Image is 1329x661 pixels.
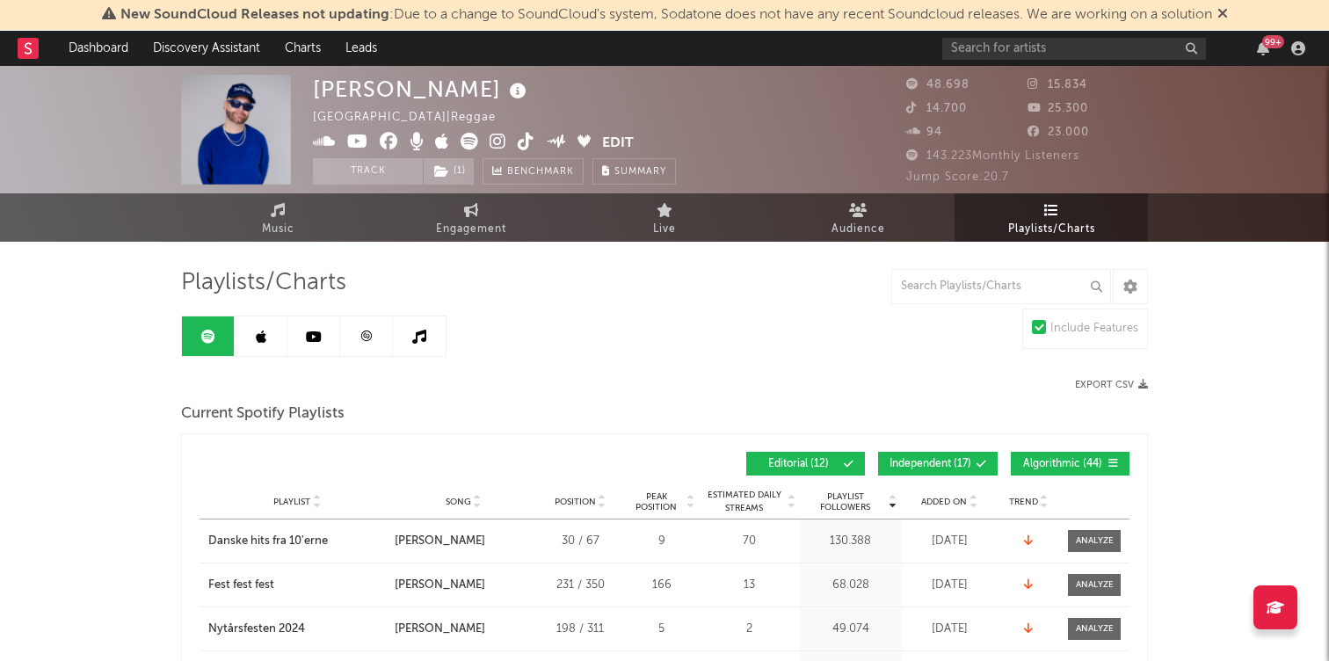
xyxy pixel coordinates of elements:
[208,577,386,594] a: Fest fest fest
[483,158,584,185] a: Benchmark
[273,497,310,507] span: Playlist
[208,533,328,550] div: Danske hits fra 10'erne
[272,31,333,66] a: Charts
[181,403,345,425] span: Current Spotify Playlists
[891,269,1111,304] input: Search Playlists/Charts
[942,38,1206,60] input: Search for artists
[955,193,1148,242] a: Playlists/Charts
[424,158,474,185] button: (1)
[1028,79,1087,91] span: 15.834
[906,103,967,114] span: 14.700
[905,577,993,594] div: [DATE]
[1008,219,1095,240] span: Playlists/Charts
[120,8,389,22] span: New SoundCloud Releases not updating
[1028,127,1089,138] span: 23.000
[181,272,346,294] span: Playlists/Charts
[120,8,1212,22] span: : Due to a change to SoundCloud's system, Sodatone does not have any recent Soundcloud releases. ...
[555,497,596,507] span: Position
[181,193,374,242] a: Music
[592,158,676,185] button: Summary
[628,533,694,550] div: 9
[541,533,620,550] div: 30 / 67
[602,133,634,155] button: Edit
[208,533,386,550] a: Danske hits fra 10'erne
[628,491,684,512] span: Peak Position
[905,621,993,638] div: [DATE]
[906,171,1009,183] span: Jump Score: 20.7
[746,452,865,476] button: Editorial(12)
[906,127,942,138] span: 94
[313,75,531,104] div: [PERSON_NAME]
[906,150,1079,162] span: 143.223 Monthly Listeners
[628,577,694,594] div: 166
[703,489,785,515] span: Estimated Daily Streams
[446,497,471,507] span: Song
[905,533,993,550] div: [DATE]
[313,107,516,128] div: [GEOGRAPHIC_DATA] | Reggae
[890,459,971,469] span: Independent ( 17 )
[804,621,897,638] div: 49.074
[1022,459,1103,469] span: Algorithmic ( 44 )
[1050,318,1138,339] div: Include Features
[262,219,294,240] span: Music
[703,621,795,638] div: 2
[921,497,967,507] span: Added On
[208,577,274,594] div: Fest fest fest
[395,533,485,550] div: [PERSON_NAME]
[507,162,574,183] span: Benchmark
[208,621,386,638] a: Nytårsfesten 2024
[758,459,839,469] span: Editorial ( 12 )
[541,621,620,638] div: 198 / 311
[1217,8,1228,22] span: Dismiss
[628,621,694,638] div: 5
[804,577,897,594] div: 68.028
[541,577,620,594] div: 231 / 350
[333,31,389,66] a: Leads
[832,219,885,240] span: Audience
[208,621,305,638] div: Nytårsfesten 2024
[56,31,141,66] a: Dashboard
[423,158,475,185] span: ( 1 )
[614,167,666,177] span: Summary
[653,219,676,240] span: Live
[141,31,272,66] a: Discovery Assistant
[703,577,795,594] div: 13
[804,533,897,550] div: 130.388
[703,533,795,550] div: 70
[1028,103,1088,114] span: 25.300
[1075,380,1148,390] button: Export CSV
[906,79,970,91] span: 48.698
[1011,452,1129,476] button: Algorithmic(44)
[313,158,423,185] button: Track
[1257,41,1269,55] button: 99+
[878,452,998,476] button: Independent(17)
[761,193,955,242] a: Audience
[568,193,761,242] a: Live
[395,577,485,594] div: [PERSON_NAME]
[436,219,506,240] span: Engagement
[1262,35,1284,48] div: 99 +
[804,491,886,512] span: Playlist Followers
[1009,497,1038,507] span: Trend
[374,193,568,242] a: Engagement
[395,621,485,638] div: [PERSON_NAME]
